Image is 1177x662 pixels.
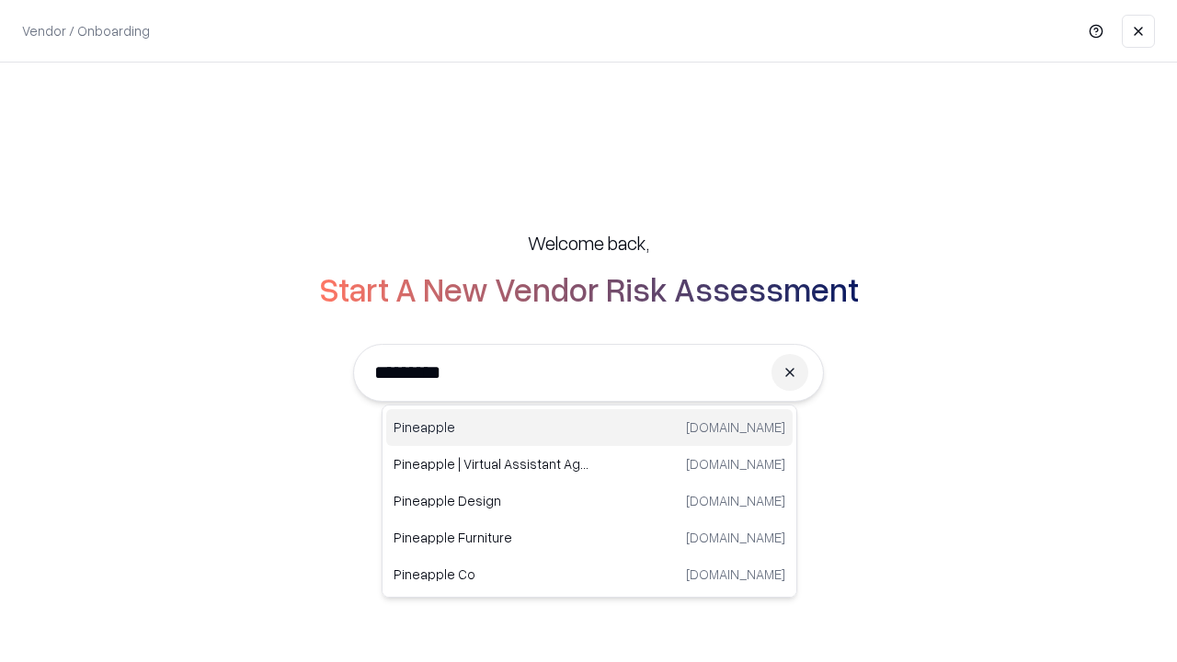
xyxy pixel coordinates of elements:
div: Suggestions [382,405,797,598]
p: Vendor / Onboarding [22,21,150,40]
h2: Start A New Vendor Risk Assessment [319,270,859,307]
p: [DOMAIN_NAME] [686,565,785,584]
p: Pineapple Co [394,565,589,584]
p: [DOMAIN_NAME] [686,491,785,510]
p: [DOMAIN_NAME] [686,528,785,547]
h5: Welcome back, [528,230,649,256]
p: [DOMAIN_NAME] [686,454,785,474]
p: Pineapple | Virtual Assistant Agency [394,454,589,474]
p: Pineapple [394,417,589,437]
p: Pineapple Furniture [394,528,589,547]
p: Pineapple Design [394,491,589,510]
p: [DOMAIN_NAME] [686,417,785,437]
